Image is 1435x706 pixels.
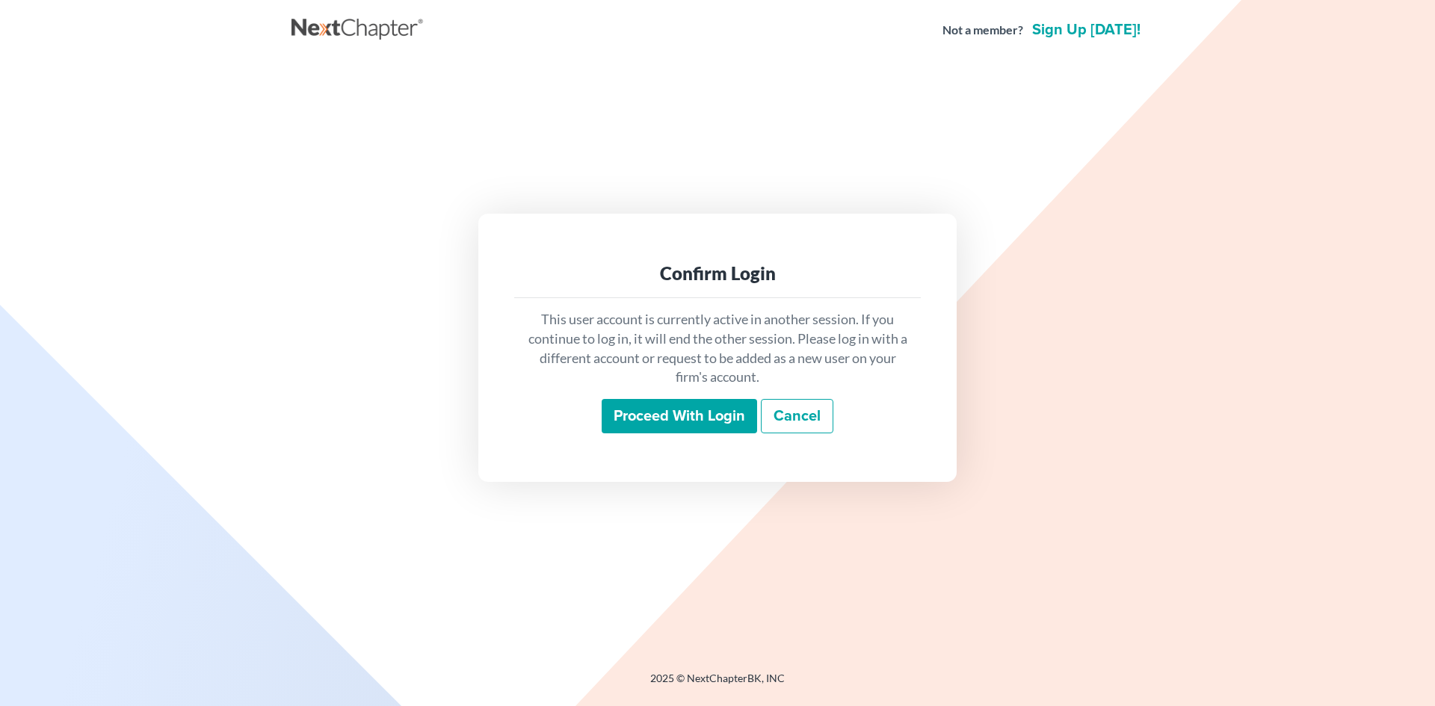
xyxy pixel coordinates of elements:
a: Sign up [DATE]! [1029,22,1144,37]
strong: Not a member? [942,22,1023,39]
input: Proceed with login [602,399,757,433]
p: This user account is currently active in another session. If you continue to log in, it will end ... [526,310,909,387]
div: Confirm Login [526,261,909,285]
a: Cancel [761,399,833,433]
div: 2025 © NextChapterBK, INC [291,671,1144,698]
